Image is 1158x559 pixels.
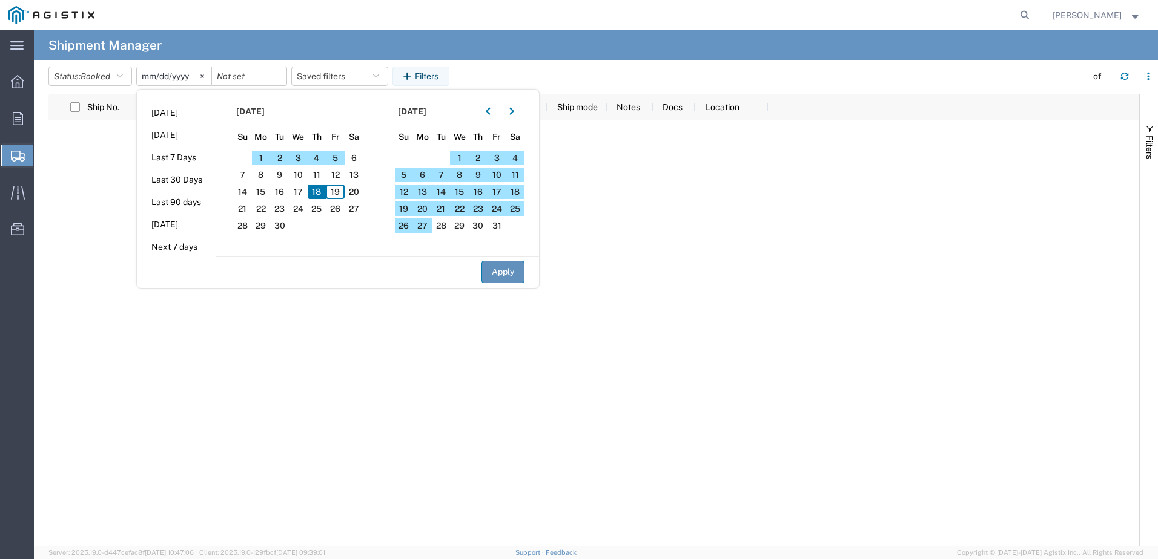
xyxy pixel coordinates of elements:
[345,185,363,199] span: 20
[515,549,546,556] a: Support
[506,185,524,199] span: 18
[345,168,363,182] span: 13
[1145,136,1154,159] span: Filters
[252,168,271,182] span: 8
[395,131,414,143] span: Su
[199,549,325,556] span: Client: 2025.19.0-129fbcf
[450,185,469,199] span: 15
[469,201,488,216] span: 23
[270,131,289,143] span: Tu
[469,168,488,182] span: 9
[252,201,271,216] span: 22
[137,146,216,169] li: Last 7 Days
[233,218,252,233] span: 28
[308,185,326,199] span: 18
[48,549,194,556] span: Server: 2025.19.0-d447cefac8f
[308,201,326,216] span: 25
[326,185,345,199] span: 19
[8,6,94,24] img: logo
[326,168,345,182] span: 12
[137,191,216,214] li: Last 90 days
[481,261,524,283] button: Apply
[345,151,363,165] span: 6
[506,151,524,165] span: 4
[469,131,488,143] span: Th
[289,201,308,216] span: 24
[432,131,451,143] span: Tu
[252,218,271,233] span: 29
[48,67,132,86] button: Status:Booked
[137,214,216,236] li: [DATE]
[233,201,252,216] span: 21
[270,201,289,216] span: 23
[87,102,119,112] span: Ship No.
[276,549,325,556] span: [DATE] 09:39:01
[469,185,488,199] span: 16
[663,102,683,112] span: Docs
[706,102,739,112] span: Location
[450,168,469,182] span: 8
[308,131,326,143] span: Th
[1052,8,1142,22] button: [PERSON_NAME]
[413,185,432,199] span: 13
[450,131,469,143] span: We
[1090,70,1111,83] div: - of -
[506,131,524,143] span: Sa
[506,201,524,216] span: 25
[506,168,524,182] span: 11
[546,549,577,556] a: Feedback
[233,168,252,182] span: 7
[270,168,289,182] span: 9
[395,185,414,199] span: 12
[270,218,289,233] span: 30
[270,151,289,165] span: 2
[392,67,449,86] button: Filters
[395,218,414,233] span: 26
[469,218,488,233] span: 30
[1053,8,1122,22] span: Fidelyn Edens
[326,131,345,143] span: Fr
[308,151,326,165] span: 4
[252,151,271,165] span: 1
[557,102,598,112] span: Ship mode
[395,201,414,216] span: 19
[233,131,252,143] span: Su
[488,151,506,165] span: 3
[432,185,451,199] span: 14
[326,201,345,216] span: 26
[289,131,308,143] span: We
[432,218,451,233] span: 28
[291,67,388,86] button: Saved filters
[450,201,469,216] span: 22
[308,168,326,182] span: 11
[413,168,432,182] span: 6
[345,201,363,216] span: 27
[395,168,414,182] span: 5
[345,131,363,143] span: Sa
[326,151,345,165] span: 5
[137,169,216,191] li: Last 30 Days
[432,168,451,182] span: 7
[252,131,271,143] span: Mo
[413,201,432,216] span: 20
[270,185,289,199] span: 16
[137,67,211,85] input: Not set
[398,105,426,118] span: [DATE]
[252,185,271,199] span: 15
[450,151,469,165] span: 1
[469,151,488,165] span: 2
[289,168,308,182] span: 10
[137,236,216,258] li: Next 7 days
[137,102,216,124] li: [DATE]
[432,201,451,216] span: 21
[81,71,110,81] span: Booked
[957,548,1143,558] span: Copyright © [DATE]-[DATE] Agistix Inc., All Rights Reserved
[617,102,640,112] span: Notes
[488,168,506,182] span: 10
[488,131,506,143] span: Fr
[450,218,469,233] span: 29
[289,151,308,165] span: 3
[137,124,216,146] li: [DATE]
[289,185,308,199] span: 17
[236,105,265,118] span: [DATE]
